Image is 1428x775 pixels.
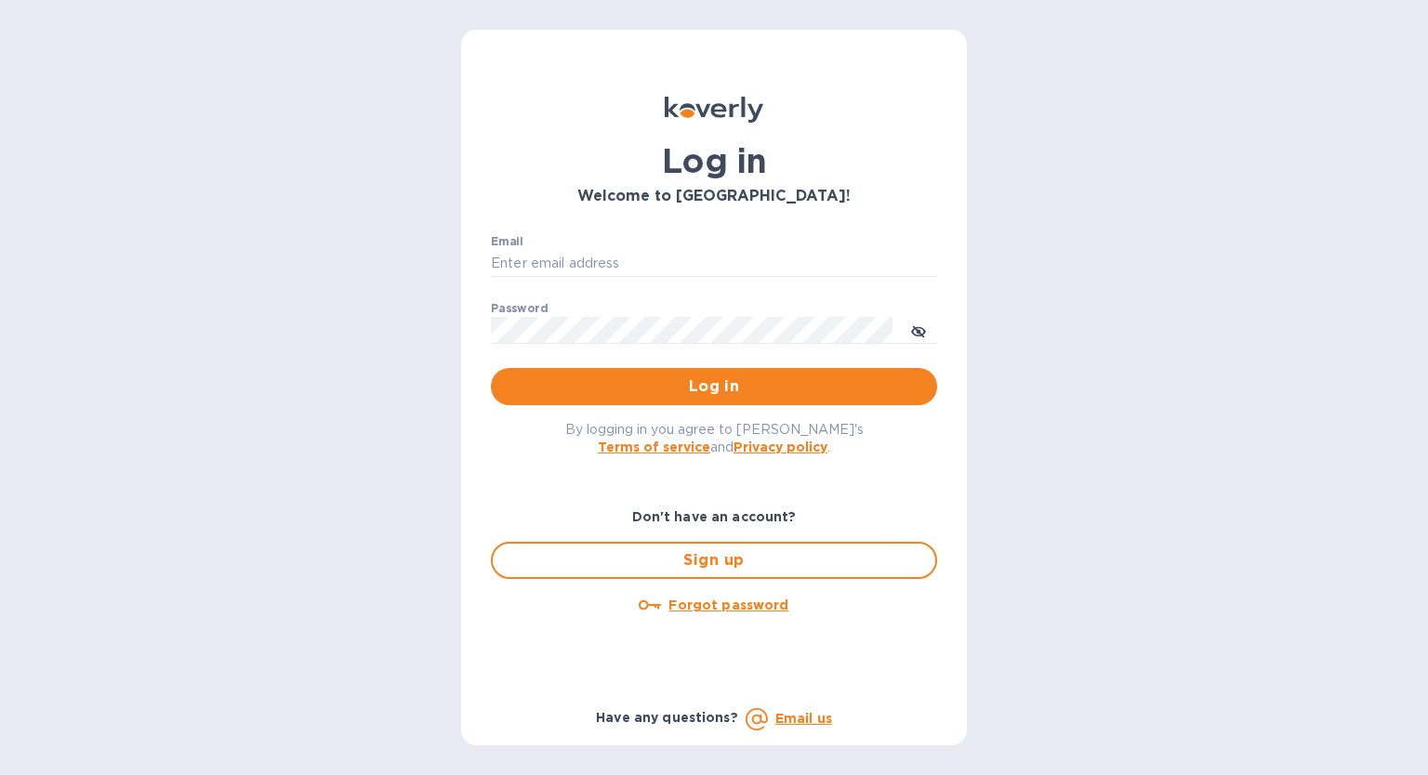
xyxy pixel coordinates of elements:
span: By logging in you agree to [PERSON_NAME]'s and . [565,422,864,454]
input: Enter email address [491,250,937,278]
img: Koverly [665,97,763,123]
span: Log in [506,375,922,398]
b: Have any questions? [596,710,738,725]
b: Don't have an account? [632,509,797,524]
u: Forgot password [668,598,788,612]
button: Sign up [491,542,937,579]
label: Email [491,236,523,247]
a: Email us [775,711,832,726]
a: Privacy policy [734,440,827,454]
h1: Log in [491,141,937,180]
h3: Welcome to [GEOGRAPHIC_DATA]! [491,188,937,205]
span: Sign up [508,549,920,571]
button: Log in [491,368,937,405]
a: Terms of service [598,440,710,454]
button: toggle password visibility [900,311,937,348]
label: Password [491,303,548,314]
